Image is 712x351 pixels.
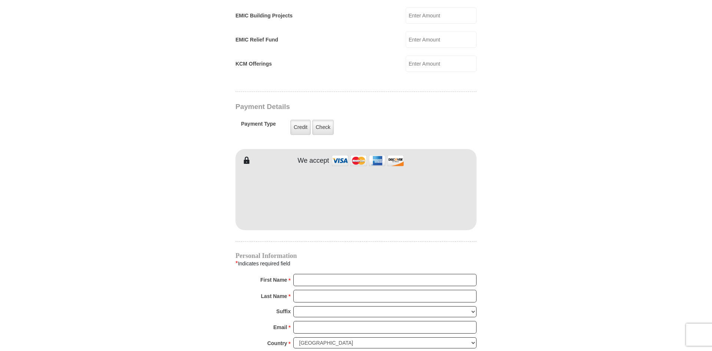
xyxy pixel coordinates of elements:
strong: Last Name [261,291,287,301]
strong: Suffix [276,306,291,317]
input: Enter Amount [406,7,477,24]
h3: Payment Details [235,103,425,111]
h4: We accept [298,157,329,165]
h5: Payment Type [241,121,276,131]
input: Enter Amount [406,32,477,48]
input: Enter Amount [406,56,477,72]
h4: Personal Information [235,253,477,259]
label: EMIC Relief Fund [235,36,278,44]
label: Check [312,120,334,135]
label: Credit [290,120,311,135]
strong: First Name [260,275,287,285]
label: KCM Offerings [235,60,272,68]
strong: Email [273,322,287,332]
div: Indicates required field [235,259,477,268]
label: EMIC Building Projects [235,12,293,20]
img: credit cards accepted [331,153,405,169]
strong: Country [267,338,287,348]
